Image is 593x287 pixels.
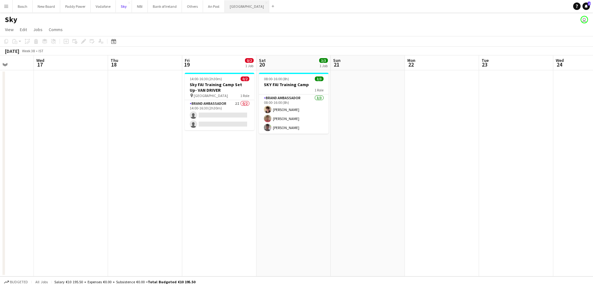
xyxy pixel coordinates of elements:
[46,25,65,34] a: Comms
[556,58,564,63] span: Wed
[20,49,36,53] span: Week 38
[406,61,415,68] span: 22
[264,76,289,81] span: 08:00-16:00 (8h)
[185,100,254,130] app-card-role: Brand Ambassador2I0/214:00-16:30 (2h30m)
[258,61,266,68] span: 20
[482,58,489,63] span: Tue
[315,88,324,92] span: 1 Role
[20,27,27,32] span: Edit
[5,15,17,24] h1: Sky
[182,0,203,12] button: Others
[245,63,253,68] div: 1 Job
[17,25,29,34] a: Edit
[33,0,60,12] button: New Board
[555,61,564,68] span: 24
[10,280,28,284] span: Budgeted
[194,93,228,98] span: [GEOGRAPHIC_DATA]
[259,58,266,63] span: Sat
[407,58,415,63] span: Mon
[3,279,29,285] button: Budgeted
[333,58,341,63] span: Sun
[190,76,222,81] span: 14:00-16:30 (2h30m)
[36,58,44,63] span: Wed
[481,61,489,68] span: 23
[35,61,44,68] span: 17
[259,95,328,134] app-card-role: Brand Ambassador3/308:00-16:00 (8h)[PERSON_NAME][PERSON_NAME][PERSON_NAME]
[38,49,43,53] div: IST
[54,280,195,284] div: Salary €10 195.50 + Expenses €0.00 + Subsistence €0.00 =
[245,58,254,63] span: 0/2
[5,48,19,54] div: [DATE]
[319,58,328,63] span: 3/3
[91,0,116,12] button: Vodafone
[319,63,328,68] div: 1 Job
[13,0,33,12] button: Bosch
[116,0,132,12] button: Sky
[203,0,225,12] button: An Post
[60,0,91,12] button: Paddy Power
[241,76,249,81] span: 0/2
[34,280,49,284] span: All jobs
[185,73,254,130] app-job-card: 14:00-16:30 (2h30m)0/2Sky FAI Training Camp Set Up- VAN DRIVER [GEOGRAPHIC_DATA]1 RoleBrand Ambas...
[259,73,328,134] app-job-card: 08:00-16:00 (8h)3/3SKY FAI Training Camp1 RoleBrand Ambassador3/308:00-16:00 (8h)[PERSON_NAME][PE...
[49,27,63,32] span: Comms
[31,25,45,34] a: Jobs
[225,0,269,12] button: [GEOGRAPHIC_DATA]
[110,61,118,68] span: 18
[185,82,254,93] h3: Sky FAI Training Camp Set Up- VAN DRIVER
[5,27,14,32] span: View
[148,280,195,284] span: Total Budgeted €10 195.50
[581,16,588,23] app-user-avatar: Katie Shovlin
[2,25,16,34] a: View
[240,93,249,98] span: 1 Role
[111,58,118,63] span: Thu
[332,61,341,68] span: 21
[588,2,591,6] span: 2
[582,2,590,10] a: 2
[132,0,148,12] button: NBI
[184,61,190,68] span: 19
[33,27,43,32] span: Jobs
[148,0,182,12] button: Bank of Ireland
[315,76,324,81] span: 3/3
[185,58,190,63] span: Fri
[259,82,328,87] h3: SKY FAI Training Camp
